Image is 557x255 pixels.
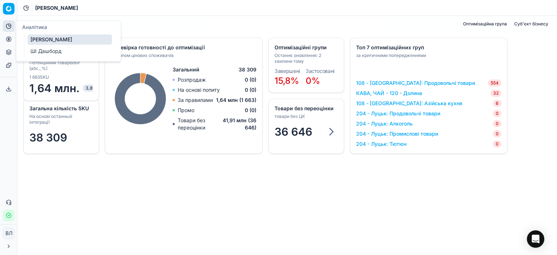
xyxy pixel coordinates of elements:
[22,24,47,30] span: Аналітика
[514,21,548,26] font: Суб'єкт бізнесу
[23,20,99,28] font: Оптимізаційний статус
[496,131,499,136] font: 0
[35,4,78,12] span: [PERSON_NAME]
[356,79,475,87] a: 108 - [GEOGRAPHIC_DATA]: Продовольчі товари
[306,75,320,86] font: 0%
[356,131,438,137] font: 204 - Луцьк: Промислові товари
[40,74,49,80] font: SKU
[178,97,213,103] font: За правилами
[356,90,422,97] a: КАВА, ЧАЙ - 120 - Долина
[178,107,194,113] font: Промо
[356,53,426,58] font: за критичними попередженнями
[356,141,407,147] font: 204 - Луцьк: Тютюн
[86,85,97,91] font: 3,8%
[35,5,78,11] font: [PERSON_NAME]
[111,53,174,58] font: За типом цінових споживачів
[306,68,334,74] font: Застосовані
[29,82,80,95] font: 1,64 млн.
[111,44,205,50] font: Перевірка готовності до оптимізації
[245,77,256,83] font: 0 (0)
[29,60,80,71] font: Потенційний товарообіг (абс., %)
[356,44,424,50] font: Топ 7 оптимізаційних груп
[275,68,300,74] font: Завершені
[356,140,407,148] a: 204 - Луцьк: Тютюн
[527,230,544,248] div: Відкрити Intercom Messenger
[3,227,15,239] button: ВЛ
[463,21,507,26] font: Оптимізаційна група
[356,120,413,127] a: 204 - Луцьк: Алкоголь
[178,117,205,131] font: Товари без переоцінки
[29,105,89,111] font: Загальна кількість SKU
[275,105,334,111] font: Товари без переоцінки
[173,66,199,73] font: Загальний
[356,100,462,107] a: 108 - [GEOGRAPHIC_DATA]: Азійська кухня
[29,114,72,125] font: На основі останньої інтеграції
[356,110,440,116] font: 204 - Луцьк: Продовольчі товари
[496,111,499,116] font: 0
[275,114,305,119] font: товари без ЦК
[356,110,440,117] a: 204 - Луцьк: Продовольчі товари
[491,80,499,86] font: 554
[35,4,78,12] nav: хлібні крихти
[496,141,499,147] font: 0
[239,66,256,73] font: 38 309
[275,44,327,50] font: Оптимізаційні групи
[493,90,499,96] font: 32
[29,74,40,80] font: 1 663
[29,131,67,144] font: 38 309
[5,230,12,236] font: ВЛ
[245,87,256,93] font: 0 (0)
[460,20,510,28] button: Оптимізаційна група
[245,107,256,113] font: 0 (0)
[275,125,312,138] font: 36 646
[216,97,256,103] font: 1,64 млн (1 663)
[511,20,551,28] button: Суб'єкт бізнесу
[496,121,499,126] font: 0
[356,80,475,86] font: 108 - [GEOGRAPHIC_DATA]: Продовольчі товари
[275,53,321,64] font: Останнє оновлення: 2 хвилини тому
[275,75,299,86] font: 15,8%
[356,100,462,106] font: 108 - [GEOGRAPHIC_DATA]: Азійська кухня
[356,130,438,137] a: 204 - Луцьк: Промислові товари
[356,90,422,96] font: КАВА, ЧАЙ - 120 - Долина
[28,34,112,45] a: [PERSON_NAME]
[223,117,256,131] font: 41,91 млн (36 646)
[178,77,206,83] font: Розпродаж
[28,46,112,56] a: ШІ Дашборд
[496,100,499,106] font: 6
[178,87,220,93] font: На основі попиту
